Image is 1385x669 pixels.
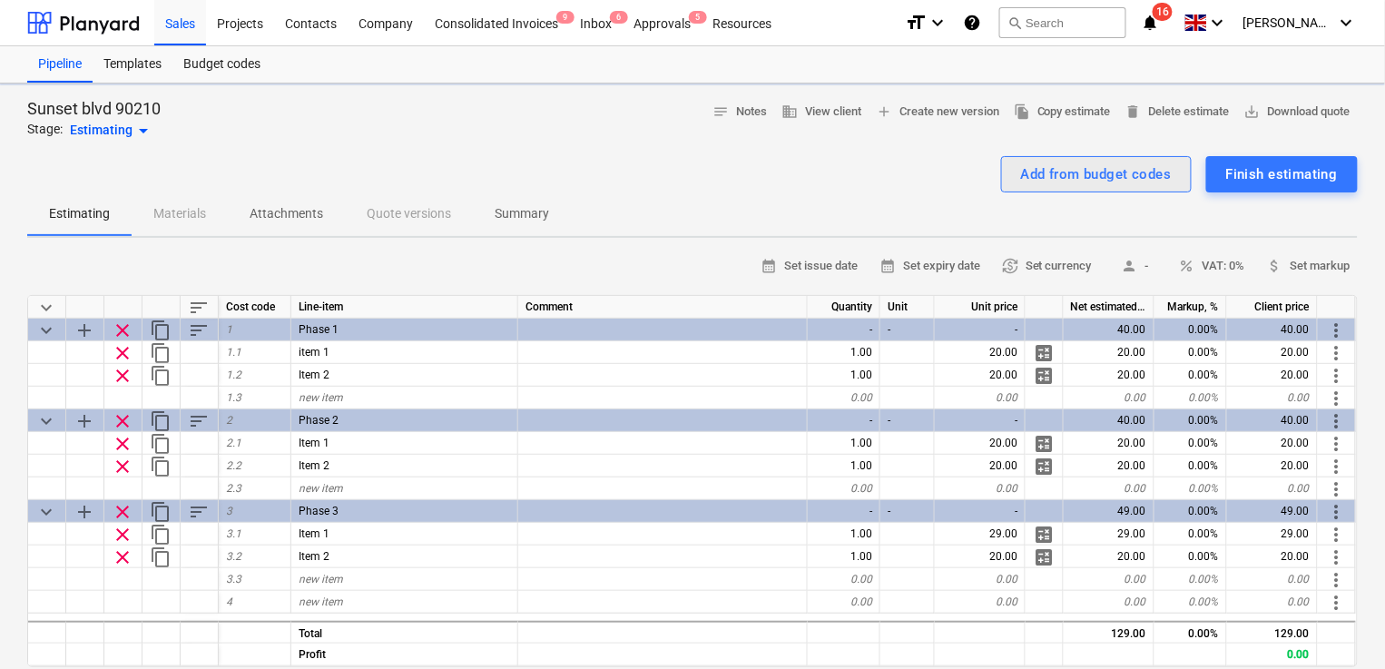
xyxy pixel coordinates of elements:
i: notifications [1141,12,1159,34]
div: 1.00 [808,455,880,477]
span: Manage detailed breakdown for the row [1033,342,1055,364]
button: Add from budget codes [1001,156,1192,192]
div: 20.00 [935,432,1026,455]
div: 20.00 [1064,364,1154,387]
i: format_size [905,12,927,34]
div: 0.00 [1227,591,1318,614]
div: 0.00% [1154,432,1227,455]
i: keyboard_arrow_down [927,12,948,34]
span: Item 2 [299,550,329,563]
span: Add sub category to row [74,320,95,341]
div: Line-item [291,296,518,319]
div: 0.00 [808,591,880,614]
div: - [880,319,935,341]
span: Set expiry date [879,256,980,277]
span: Sort rows within table [188,297,210,319]
iframe: Chat Widget [1294,582,1385,669]
button: Search [999,7,1126,38]
button: View client [774,98,869,126]
span: Copy estimate [1014,102,1111,123]
span: Remove row [112,456,133,477]
span: Duplicate category [150,320,172,341]
span: person [1122,258,1138,274]
span: arrow_drop_down [133,120,154,142]
div: - [880,500,935,523]
div: 20.00 [1227,455,1318,477]
span: Duplicate row [150,342,172,364]
div: 20.00 [1064,432,1154,455]
div: Finish estimating [1226,162,1338,186]
span: business [781,103,798,120]
span: 6 [610,11,628,24]
span: Remove row [112,410,133,432]
span: add [876,103,892,120]
span: Duplicate row [150,546,172,568]
button: Set expiry date [872,252,987,280]
span: Duplicate category [150,501,172,523]
i: Knowledge base [963,12,981,34]
span: View client [781,102,861,123]
span: new item [299,573,343,585]
div: 49.00 [1064,500,1154,523]
div: 29.00 [935,523,1026,546]
span: More actions [1326,478,1348,500]
span: More actions [1326,569,1348,591]
div: 49.00 [1227,500,1318,523]
span: 3.2 [226,550,241,563]
div: 0.00 [1064,387,1154,409]
span: Notes [712,102,767,123]
div: 1.00 [808,546,880,568]
div: 20.00 [1227,364,1318,387]
div: 0.00 [1064,591,1154,614]
span: More actions [1326,410,1348,432]
div: 0.00% [1154,364,1227,387]
span: 2.1 [226,437,241,449]
button: VAT: 0% [1172,252,1252,280]
a: Pipeline [27,46,93,83]
div: 0.00 [935,591,1026,614]
div: - [880,409,935,432]
span: Download quote [1244,102,1351,123]
span: Manage detailed breakdown for the row [1033,546,1055,568]
div: 40.00 [1227,409,1318,432]
span: Remove row [112,365,133,387]
span: Add sub category to row [74,410,95,432]
div: 0.00% [1154,477,1227,500]
div: 20.00 [935,455,1026,477]
i: keyboard_arrow_down [1207,12,1229,34]
div: 0.00 [935,477,1026,500]
span: More actions [1326,388,1348,409]
span: Remove row [112,320,133,341]
span: More actions [1326,524,1348,546]
span: Collapse category [35,410,57,432]
p: Stage: [27,120,63,142]
span: delete [1125,103,1142,120]
div: 0.00 [1227,644,1318,666]
div: 0.00 [1227,477,1318,500]
div: 0.00% [1154,523,1227,546]
span: Manage detailed breakdown for the row [1033,524,1055,546]
span: currency_exchange [1002,258,1018,274]
span: Remove row [112,524,133,546]
span: 1.2 [226,369,241,381]
div: 1.00 [808,364,880,387]
div: 40.00 [1064,409,1154,432]
span: More actions [1326,546,1348,568]
span: Remove row [112,546,133,568]
span: 1.3 [226,391,241,404]
span: Remove row [112,342,133,364]
a: Budget codes [172,46,271,83]
span: VAT: 0% [1179,256,1245,277]
button: Finish estimating [1206,156,1358,192]
span: Item 1 [299,527,329,540]
div: 0.00 [808,477,880,500]
div: Client price [1227,296,1318,319]
span: Manage detailed breakdown for the row [1033,365,1055,387]
div: 0.00% [1154,387,1227,409]
div: 20.00 [1064,455,1154,477]
div: Cost code [219,296,291,319]
div: 0.00% [1154,500,1227,523]
span: Duplicate row [150,524,172,546]
div: 40.00 [1227,319,1318,341]
div: 0.00% [1154,409,1227,432]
